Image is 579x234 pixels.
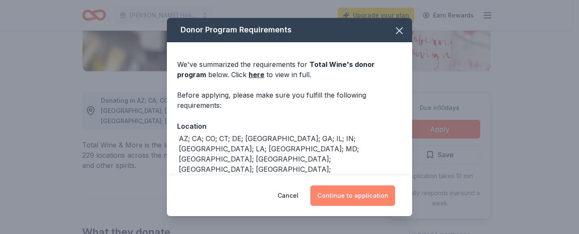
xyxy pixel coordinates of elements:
[177,121,402,132] div: Location
[179,133,402,225] div: AZ; CA; CO; CT; DE; [GEOGRAPHIC_DATA]; GA; IL; IN; [GEOGRAPHIC_DATA]; LA; [GEOGRAPHIC_DATA]; MD; ...
[278,185,298,206] button: Cancel
[167,18,412,42] div: Donor Program Requirements
[177,59,402,80] div: We've summarized the requirements for below. Click to view in full.
[310,185,395,206] button: Continue to application
[249,69,264,80] a: here
[177,90,402,110] div: Before applying, please make sure you fulfill the following requirements:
